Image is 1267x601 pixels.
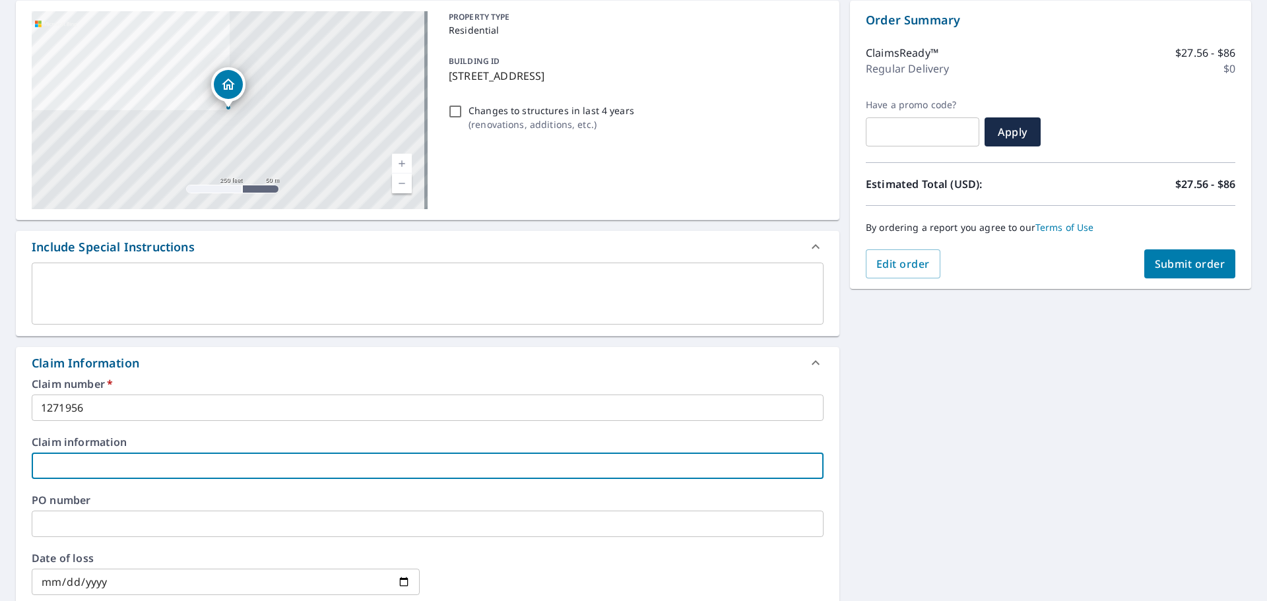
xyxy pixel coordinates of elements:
[32,354,139,372] div: Claim Information
[1144,249,1236,278] button: Submit order
[392,154,412,174] a: Current Level 17, Zoom In
[866,222,1235,234] p: By ordering a report you agree to our
[32,553,420,563] label: Date of loss
[449,68,818,84] p: [STREET_ADDRESS]
[32,238,195,256] div: Include Special Instructions
[32,495,824,505] label: PO number
[32,379,824,389] label: Claim number
[866,11,1235,29] p: Order Summary
[1155,257,1225,271] span: Submit order
[985,117,1041,146] button: Apply
[449,55,500,67] p: BUILDING ID
[449,11,818,23] p: PROPERTY TYPE
[876,257,930,271] span: Edit order
[866,99,979,111] label: Have a promo code?
[16,231,839,263] div: Include Special Instructions
[1035,221,1094,234] a: Terms of Use
[866,61,949,77] p: Regular Delivery
[866,249,940,278] button: Edit order
[1175,176,1235,192] p: $27.56 - $86
[866,176,1051,192] p: Estimated Total (USD):
[211,67,245,108] div: Dropped pin, building 1, Residential property, 1105 W 1st St Alexandria, IN 46001
[16,347,839,379] div: Claim Information
[866,45,938,61] p: ClaimsReady™
[995,125,1030,139] span: Apply
[32,437,824,447] label: Claim information
[392,174,412,193] a: Current Level 17, Zoom Out
[449,23,818,37] p: Residential
[469,104,634,117] p: Changes to structures in last 4 years
[469,117,634,131] p: ( renovations, additions, etc. )
[1175,45,1235,61] p: $27.56 - $86
[1223,61,1235,77] p: $0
